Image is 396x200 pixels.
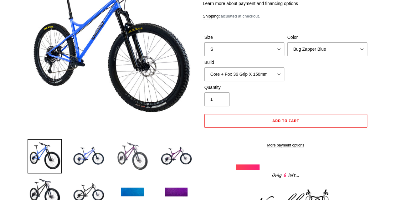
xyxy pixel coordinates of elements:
[204,34,284,41] label: Size
[204,84,284,91] label: Quantity
[236,170,336,180] div: Only left...
[287,34,367,41] label: Color
[203,1,298,6] a: Learn more about payment and financing options
[204,59,284,66] label: Build
[115,139,150,173] img: Load image into Gallery viewer, NIMBLE 9 - Complete Bike
[159,139,193,173] img: Load image into Gallery viewer, NIMBLE 9 - Complete Bike
[282,172,288,179] span: 6
[28,139,62,173] img: Load image into Gallery viewer, NIMBLE 9 - Complete Bike
[203,14,219,19] a: Shipping
[203,13,369,19] div: calculated at checkout.
[272,118,299,124] span: Add to cart
[204,114,367,128] button: Add to cart
[71,139,106,173] img: Load image into Gallery viewer, NIMBLE 9 - Complete Bike
[204,142,367,148] a: More payment options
